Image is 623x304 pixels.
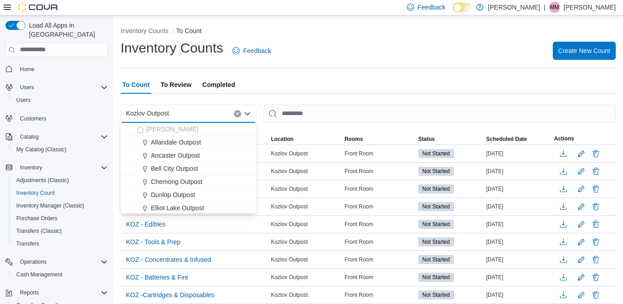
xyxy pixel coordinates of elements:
[2,161,111,174] button: Inventory
[122,235,184,249] button: KOZ - Tools & Prep
[422,291,450,299] span: Not Started
[553,42,616,60] button: Create New Count
[343,201,416,212] div: Front Room
[418,149,454,158] span: Not Started
[271,150,308,157] span: Kozlov Outpost
[20,164,42,171] span: Inventory
[422,256,450,264] span: Not Started
[13,269,108,280] span: Cash Management
[590,166,601,177] button: Delete
[16,256,50,267] button: Operations
[422,185,450,193] span: Not Started
[13,188,58,198] a: Inventory Count
[484,290,552,300] div: [DATE]
[9,237,111,250] button: Transfers
[271,168,308,175] span: Kozlov Outpost
[16,162,46,173] button: Inventory
[121,175,256,188] button: Chemong Outpost
[151,203,204,212] span: Elliot Lake Outpost
[422,238,450,246] span: Not Started
[16,202,84,209] span: Inventory Manager (Classic)
[484,134,552,145] button: Scheduled Date
[576,147,587,160] button: Edit count details
[484,254,552,265] div: [DATE]
[343,148,416,159] div: Front Room
[422,150,450,158] span: Not Started
[576,164,587,178] button: Edit count details
[343,219,416,230] div: Front Room
[9,143,111,156] button: My Catalog (Classic)
[16,146,67,153] span: My Catalog (Classic)
[9,199,111,212] button: Inventory Manager (Classic)
[9,187,111,199] button: Inventory Count
[271,135,294,143] span: Location
[121,188,256,202] button: Dunlop Outpost
[121,162,256,175] button: Bell City Outpost
[343,166,416,177] div: Front Room
[121,123,256,136] button: [PERSON_NAME]
[2,130,111,143] button: Catalog
[16,97,30,104] span: Users
[151,190,195,199] span: Dunlop Outpost
[576,288,587,302] button: Edit count details
[16,82,38,93] button: Users
[554,135,574,142] span: Actions
[16,287,43,298] button: Reports
[484,236,552,247] div: [DATE]
[151,164,198,173] span: Bell City Outpost
[16,256,108,267] span: Operations
[576,270,587,284] button: Edit count details
[576,182,587,196] button: Edit count details
[343,290,416,300] div: Front Room
[418,237,454,246] span: Not Started
[13,213,61,224] a: Purchase Orders
[13,238,43,249] a: Transfers
[422,273,450,281] span: Not Started
[576,200,587,213] button: Edit count details
[418,3,445,12] span: Feedback
[121,202,256,215] button: Elliot Lake Outpost
[126,220,165,229] span: KOZ - Edibles
[590,290,601,300] button: Delete
[271,185,308,193] span: Kozlov Outpost
[20,289,39,296] span: Reports
[269,134,343,145] button: Location
[590,254,601,265] button: Delete
[13,188,108,198] span: Inventory Count
[418,220,454,229] span: Not Started
[151,138,201,147] span: Allandale Outpost
[576,235,587,249] button: Edit count details
[122,76,150,94] span: To Count
[488,2,540,13] p: [PERSON_NAME]
[576,217,587,231] button: Edit count details
[16,215,58,222] span: Purchase Orders
[151,151,200,160] span: Ancaster Outpost
[2,81,111,94] button: Users
[558,46,610,55] span: Create New Count
[9,94,111,106] button: Users
[16,113,50,124] a: Customers
[2,63,111,76] button: Home
[244,110,251,117] button: Close list of options
[16,162,108,173] span: Inventory
[20,133,39,140] span: Catalog
[2,286,111,299] button: Reports
[484,148,552,159] div: [DATE]
[126,108,169,119] span: Kozlov Outpost
[418,202,454,211] span: Not Started
[343,183,416,194] div: Front Room
[549,2,560,13] div: Marcus Miller
[2,256,111,268] button: Operations
[121,27,169,34] button: Inventory Counts
[271,221,308,228] span: Kozlov Outpost
[484,219,552,230] div: [DATE]
[9,212,111,225] button: Purchase Orders
[16,271,62,278] span: Cash Management
[20,115,46,122] span: Customers
[484,183,552,194] div: [DATE]
[13,213,108,224] span: Purchase Orders
[16,131,108,142] span: Catalog
[271,203,308,210] span: Kozlov Outpost
[16,177,69,184] span: Adjustments (Classic)
[229,42,275,60] a: Feedback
